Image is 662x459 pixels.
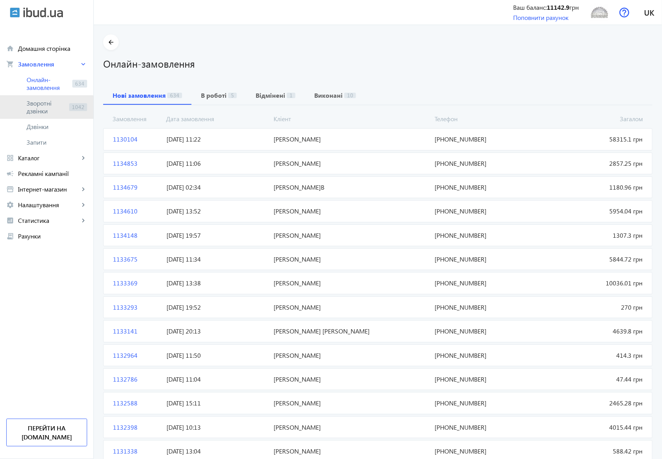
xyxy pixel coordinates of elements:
[547,3,570,11] b: 11142.9
[163,351,270,360] span: [DATE] 11:50
[163,115,270,123] span: Дата замовлення
[6,217,14,224] mat-icon: analytics
[23,7,63,18] img: ibud_text.svg
[6,45,14,52] mat-icon: home
[6,154,14,162] mat-icon: grid_view
[110,279,163,287] span: 1133369
[271,135,432,143] span: [PERSON_NAME]
[314,92,343,99] b: Виконані
[271,327,432,335] span: [PERSON_NAME] [PERSON_NAME]
[431,231,539,240] span: [PHONE_NUMBER]
[539,375,646,384] span: 47.44 грн
[18,201,79,209] span: Налаштування
[103,57,653,70] h1: Онлайн-замовлення
[539,399,646,407] span: 2465.28 грн
[539,115,646,123] span: Загалом
[72,80,87,88] span: 634
[539,279,646,287] span: 10036.01 грн
[6,419,87,446] a: Перейти на [DOMAIN_NAME]
[163,159,270,168] span: [DATE] 11:06
[619,7,630,18] img: help.svg
[431,423,539,432] span: [PHONE_NUMBER]
[110,207,163,215] span: 1134610
[6,60,14,68] mat-icon: shopping_cart
[110,303,163,312] span: 1133293
[539,447,646,455] span: 588.42 грн
[270,115,431,123] span: Кліент
[513,13,569,22] a: Поповнити рахунок
[271,375,432,384] span: [PERSON_NAME]
[163,303,270,312] span: [DATE] 19:52
[27,123,87,131] span: Дзвінки
[431,351,539,360] span: [PHONE_NUMBER]
[539,159,646,168] span: 2857.25 грн
[27,76,69,91] span: Онлайн-замовлення
[256,92,285,99] b: Відмінені
[163,447,270,455] span: [DATE] 13:04
[110,231,163,240] span: 1134148
[431,279,539,287] span: [PHONE_NUMBER]
[110,447,163,455] span: 1131338
[110,327,163,335] span: 1133141
[106,38,116,47] mat-icon: arrow_back
[431,115,539,123] span: Телефон
[18,170,87,178] span: Рекламні кампанії
[431,303,539,312] span: [PHONE_NUMBER]
[163,327,270,335] span: [DATE] 20:13
[163,375,270,384] span: [DATE] 11:04
[18,217,79,224] span: Статистика
[79,154,87,162] mat-icon: keyboard_arrow_right
[201,92,227,99] b: В роботі
[163,423,270,432] span: [DATE] 10:13
[539,255,646,264] span: 5844.72 грн
[539,183,646,192] span: 1180.96 грн
[163,207,270,215] span: [DATE] 13:52
[79,217,87,224] mat-icon: keyboard_arrow_right
[79,201,87,209] mat-icon: keyboard_arrow_right
[18,60,79,68] span: Замовлення
[163,399,270,407] span: [DATE] 15:11
[163,183,270,192] span: [DATE] 02:34
[539,351,646,360] span: 414.3 грн
[431,327,539,335] span: [PHONE_NUMBER]
[513,3,579,12] div: Ваш баланс: грн
[110,183,163,192] span: 1134679
[110,135,163,143] span: 1130104
[69,103,87,111] span: 1042
[109,115,163,123] span: Замовлення
[287,93,295,98] span: 1
[6,232,14,240] mat-icon: receipt_long
[539,207,646,215] span: 5954.04 грн
[539,327,646,335] span: 4639.8 грн
[271,279,432,287] span: [PERSON_NAME]
[113,92,166,99] b: Нові замовлення
[110,351,163,360] span: 1132964
[271,423,432,432] span: [PERSON_NAME]
[644,7,655,17] span: uk
[79,185,87,193] mat-icon: keyboard_arrow_right
[110,159,163,168] span: 1134853
[271,303,432,312] span: [PERSON_NAME]
[163,255,270,264] span: [DATE] 11:34
[271,447,432,455] span: [PERSON_NAME]
[27,99,66,115] span: Зворотні дзвінки
[271,231,432,240] span: [PERSON_NAME]
[79,60,87,68] mat-icon: keyboard_arrow_right
[431,375,539,384] span: [PHONE_NUMBER]
[271,207,432,215] span: [PERSON_NAME]
[271,183,432,192] span: [PERSON_NAME]В
[431,447,539,455] span: [PHONE_NUMBER]
[18,185,79,193] span: Інтернет-магазин
[344,93,356,98] span: 10
[110,423,163,432] span: 1132398
[539,231,646,240] span: 1307.3 грн
[271,351,432,360] span: [PERSON_NAME]
[163,231,270,240] span: [DATE] 19:57
[431,207,539,215] span: [PHONE_NUMBER]
[431,159,539,168] span: [PHONE_NUMBER]
[539,423,646,432] span: 4015.44 грн
[6,185,14,193] mat-icon: storefront
[271,399,432,407] span: [PERSON_NAME]
[539,135,646,143] span: 58315.1 грн
[591,4,608,21] img: 5f43c4b089f085850-Sunrise_Ltd.jpg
